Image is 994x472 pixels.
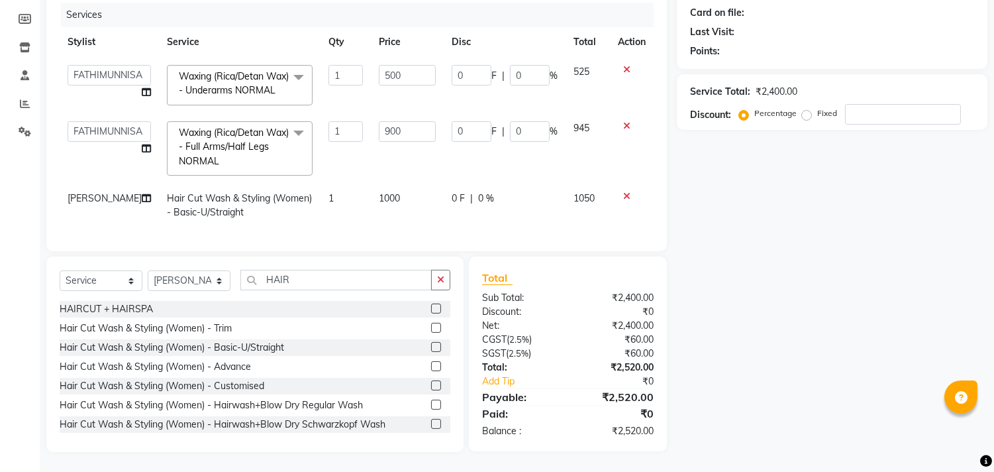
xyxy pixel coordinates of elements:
[509,334,529,345] span: 2.5%
[568,291,664,305] div: ₹2,400.00
[61,3,664,27] div: Services
[817,107,837,119] label: Fixed
[568,347,664,361] div: ₹60.00
[444,27,566,57] th: Disc
[472,333,568,347] div: ( )
[568,424,664,438] div: ₹2,520.00
[472,389,568,405] div: Payable:
[240,270,432,290] input: Search or Scan
[472,319,568,333] div: Net:
[60,302,153,316] div: HAIRCUT + HAIRSPA
[502,125,505,139] span: |
[482,347,506,359] span: SGST
[60,379,264,393] div: Hair Cut Wash & Styling (Women) - Customised
[60,27,159,57] th: Stylist
[472,347,568,361] div: ( )
[568,305,664,319] div: ₹0
[60,360,251,374] div: Hair Cut Wash & Styling (Women) - Advance
[379,192,400,204] span: 1000
[491,125,497,139] span: F
[159,27,321,57] th: Service
[690,108,731,122] div: Discount:
[60,322,232,335] div: Hair Cut Wash & Styling (Women) - Trim
[754,107,797,119] label: Percentage
[568,406,664,422] div: ₹0
[690,85,750,99] div: Service Total:
[573,192,595,204] span: 1050
[219,155,225,167] a: x
[179,70,289,96] span: Waxing (Rica/Detan Wax) - Underarms NORMAL
[482,333,507,345] span: CGST
[584,375,664,388] div: ₹0
[568,333,664,347] div: ₹60.00
[472,424,568,438] div: Balance :
[60,418,385,432] div: Hair Cut Wash & Styling (Women) - Hairwash+Blow Dry Schwarzkopf Wash
[573,122,589,134] span: 945
[167,192,312,218] span: Hair Cut Wash & Styling (Women) - Basic-U/Straight
[472,361,568,375] div: Total:
[566,27,610,57] th: Total
[568,319,664,333] div: ₹2,400.00
[472,375,584,388] a: Add Tip
[60,341,284,355] div: Hair Cut Wash & Styling (Women) - Basic-U/Straight
[68,192,142,204] span: [PERSON_NAME]
[179,127,289,167] span: Waxing (Rica/Detan Wax) - Full Arms/Half Legs NORMAL
[472,291,568,305] div: Sub Total:
[690,44,720,58] div: Points:
[472,406,568,422] div: Paid:
[756,85,797,99] div: ₹2,400.00
[371,27,444,57] th: Price
[491,69,497,83] span: F
[482,271,513,285] span: Total
[502,69,505,83] span: |
[568,361,664,375] div: ₹2,520.00
[550,69,558,83] span: %
[509,348,528,359] span: 2.5%
[568,389,664,405] div: ₹2,520.00
[275,84,281,96] a: x
[610,27,654,57] th: Action
[690,6,744,20] div: Card on file:
[452,192,465,206] span: 0 F
[573,66,589,78] span: 525
[478,192,494,206] span: 0 %
[60,398,363,412] div: Hair Cut Wash & Styling (Women) - Hairwash+Blow Dry Regular Wash
[470,192,473,206] span: |
[550,125,558,139] span: %
[328,192,334,204] span: 1
[321,27,371,57] th: Qty
[472,305,568,319] div: Discount:
[690,25,734,39] div: Last Visit:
